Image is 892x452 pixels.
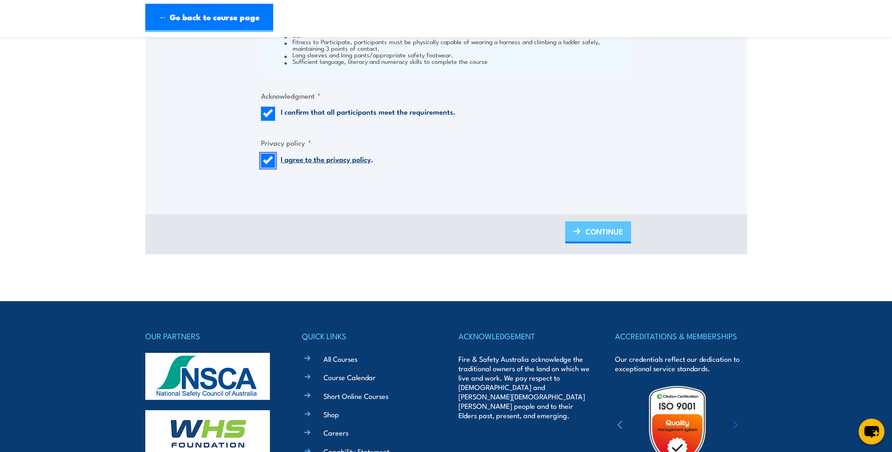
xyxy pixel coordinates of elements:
[145,4,273,32] a: ← Go back to course page
[281,154,373,168] label: .
[261,90,321,101] legend: Acknowledgment
[281,107,456,121] label: I confirm that all participants meet the requirements.
[458,354,590,420] p: Fire & Safety Australia acknowledge the traditional owners of the land on which we live and work....
[615,354,747,373] p: Our credentials reflect our dedication to exceptional service standards.
[284,38,629,51] li: Fitness to Participate, participants must be physically capable of wearing a harness and climbing...
[324,354,357,364] a: All Courses
[145,329,277,343] h4: OUR PARTNERS
[585,219,623,244] span: CONTINUE
[565,221,631,243] a: CONTINUE
[859,419,884,444] button: chat-button
[284,58,629,64] li: Sufficient language, literacy and numeracy skills to complete the course
[458,329,590,343] h4: ACKNOWLEDGEMENT
[324,428,348,437] a: Careers
[281,154,371,164] a: I agree to the privacy policy
[302,329,434,343] h4: QUICK LINKS
[284,51,629,58] li: Long sleeves and long pants/appropriate safety footwear.
[261,137,311,148] legend: Privacy policy
[719,410,801,442] img: ewpa-logo
[324,409,339,419] a: Shop
[324,391,388,401] a: Short Online Courses
[615,329,747,343] h4: ACCREDITATIONS & MEMBERSHIPS
[145,353,270,400] img: nsca-logo-footer
[324,372,376,382] a: Course Calendar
